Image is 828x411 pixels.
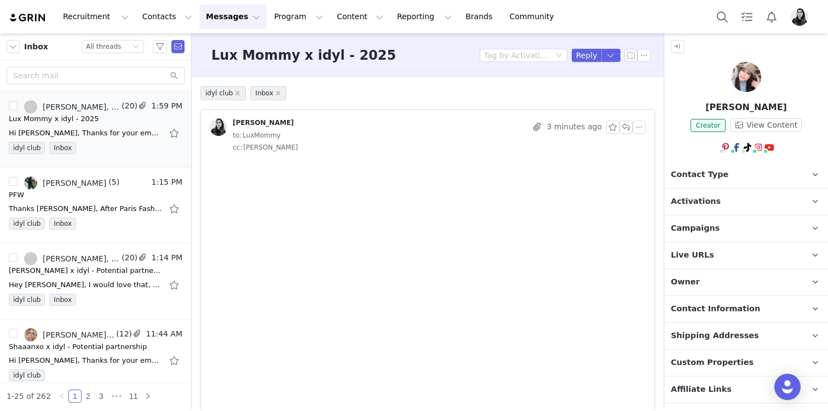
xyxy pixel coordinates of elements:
li: Next 3 Pages [108,390,125,403]
span: idyl club [9,142,45,154]
button: Program [267,4,330,29]
input: Search mail [7,67,185,84]
img: Amanda [731,62,761,92]
span: ••• [108,390,125,403]
button: Search [710,4,734,29]
a: [PERSON_NAME] [210,118,294,136]
a: Brands [459,4,502,29]
div: PFW [9,190,24,201]
img: 8f16c5bf-877b-43e4-9921-a3662ce0cf54.jpg [24,328,37,341]
button: Reply [572,49,602,62]
span: Inbox [49,294,76,306]
i: icon: close [275,90,281,96]
a: [PERSON_NAME], [PERSON_NAME] [24,252,119,265]
div: Hayley Clough x idyl - Potential partnership [9,265,162,276]
div: [PERSON_NAME], [PERSON_NAME] [43,254,119,263]
img: instagram.svg [754,143,763,152]
div: Thanks Ornella, After Paris Fashion Week I’ll get something up, and be sure to share the link wit... [9,203,162,214]
span: idyl club [200,86,246,100]
span: (20) [119,100,137,112]
span: Custom Properties [671,357,754,369]
span: idyl club [9,369,45,381]
li: 1 [68,390,82,403]
li: Next Page [141,390,154,403]
span: Shipping Addresses [671,330,759,342]
span: Inbox [49,142,76,154]
div: [PERSON_NAME] [43,179,106,187]
li: Previous Page [55,390,68,403]
span: idyl club [9,218,45,230]
div: Hi Amanda, Thanks for your email! I believe around the 25-28th of November would be great! Let me... [9,128,162,139]
span: [PERSON_NAME] [233,141,298,153]
p: [PERSON_NAME] [664,101,828,114]
a: Community [503,4,566,29]
a: [PERSON_NAME] [24,176,106,190]
i: icon: close [235,90,240,96]
span: Owner [671,276,700,288]
span: idyl club [9,294,45,306]
button: View Content [730,118,802,132]
div: [PERSON_NAME][EMAIL_ADDRESS][DOMAIN_NAME], [PERSON_NAME][EMAIL_ADDRESS][DOMAIN_NAME], [EMAIL_ADDR... [43,330,114,339]
span: Live URLs [671,249,714,261]
div: Shaaanxo x idyl - Potential partnership [9,341,147,352]
span: (20) [119,252,137,264]
div: Hi Kendal, Thanks for your email! We’re really excited to kick off this first collaboration with ... [9,355,162,366]
div: [PERSON_NAME] 3 minutes agoto:LuxMommy cc:[PERSON_NAME] [201,110,654,162]
h3: Lux Mommy x idyl - 2025 [211,45,396,65]
a: [PERSON_NAME], LuxMommy, [PERSON_NAME] [24,100,119,113]
span: Activations [671,196,721,208]
img: grin logo [9,13,47,23]
span: Send Email [171,40,185,53]
span: 3 minutes ago [547,121,602,134]
li: 11 [125,390,142,403]
button: Notifications [760,4,784,29]
button: Profile [784,8,819,26]
i: icon: down [133,43,139,51]
span: cc: [233,141,242,153]
button: Reporting [390,4,458,29]
i: icon: left [59,393,65,399]
span: (12) [114,328,132,340]
a: Tasks [735,4,759,29]
span: Inbox [49,218,76,230]
span: Creator [691,119,726,132]
div: [PERSON_NAME], LuxMommy, [PERSON_NAME] [43,102,119,111]
span: Inbox [24,41,48,53]
i: icon: right [145,393,151,399]
a: [PERSON_NAME][EMAIL_ADDRESS][DOMAIN_NAME], [PERSON_NAME][EMAIL_ADDRESS][DOMAIN_NAME], [EMAIL_ADDR... [24,328,114,341]
span: 11:44 AM [144,328,182,341]
button: Recruitment [56,4,135,29]
span: Inbox [250,86,286,100]
div: Hey Ornella, I would love that, thank you so much. November would be perfect, especially as it wi... [9,279,162,290]
a: 1 [69,390,81,402]
button: Contacts [136,4,199,29]
div: Tag by Activation [484,50,549,61]
img: 3988666f-b618-4335-b92d-0222703392cd.jpg [791,8,808,26]
img: 3988666f-b618-4335-b92d-0222703392cd.jpg [210,118,227,136]
a: 3 [95,390,107,402]
div: Lux Mommy x idyl - 2025 [9,113,99,124]
a: 2 [82,390,94,402]
a: 11 [126,390,141,402]
span: Contact Type [671,169,728,181]
li: 3 [95,390,108,403]
img: ed6e3cdd-c845-4803-a86a-d3cc85327db3.jpg [24,176,37,190]
button: Messages [199,4,267,29]
li: 1-25 of 262 [7,390,51,403]
span: Campaigns [671,222,720,235]
span: (5) [106,176,119,188]
span: Contact Information [671,303,760,315]
div: All threads [86,41,121,53]
div: Open Intercom Messenger [774,374,801,400]
i: icon: down [556,52,562,60]
button: Content [330,4,390,29]
div: [PERSON_NAME] [233,118,294,127]
i: icon: search [170,72,178,79]
span: Affiliate Links [671,384,732,396]
li: 2 [82,390,95,403]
